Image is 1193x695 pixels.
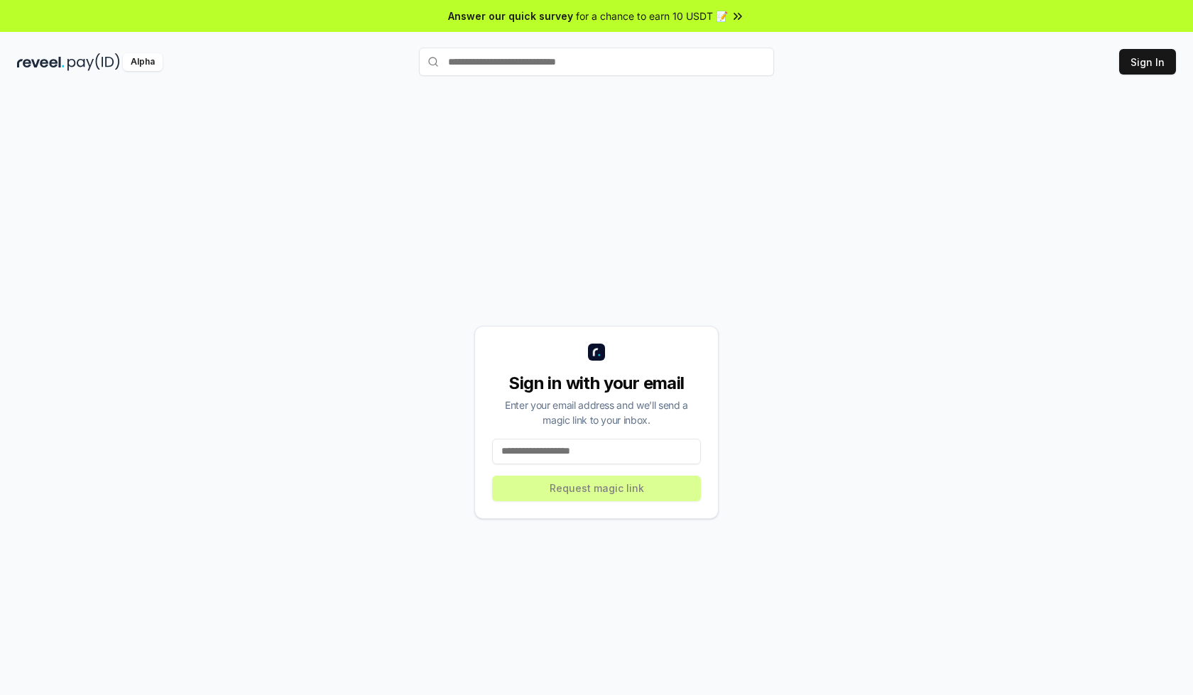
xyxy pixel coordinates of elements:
[576,9,728,23] span: for a chance to earn 10 USDT 📝
[1119,49,1176,75] button: Sign In
[492,398,701,427] div: Enter your email address and we’ll send a magic link to your inbox.
[67,53,120,71] img: pay_id
[588,344,605,361] img: logo_small
[123,53,163,71] div: Alpha
[492,372,701,395] div: Sign in with your email
[17,53,65,71] img: reveel_dark
[448,9,573,23] span: Answer our quick survey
